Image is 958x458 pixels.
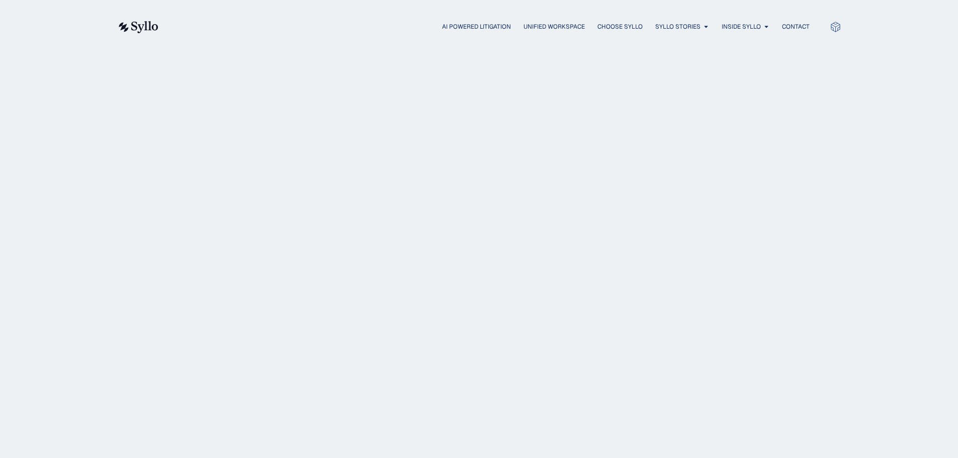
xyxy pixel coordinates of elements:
a: Unified Workspace [524,22,585,31]
div: Menu Toggle [179,22,810,32]
nav: Menu [179,22,810,32]
a: Choose Syllo [597,22,643,31]
a: Inside Syllo [722,22,761,31]
img: syllo [117,21,158,33]
a: Contact [782,22,810,31]
a: Syllo Stories [655,22,701,31]
a: AI Powered Litigation [442,22,511,31]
